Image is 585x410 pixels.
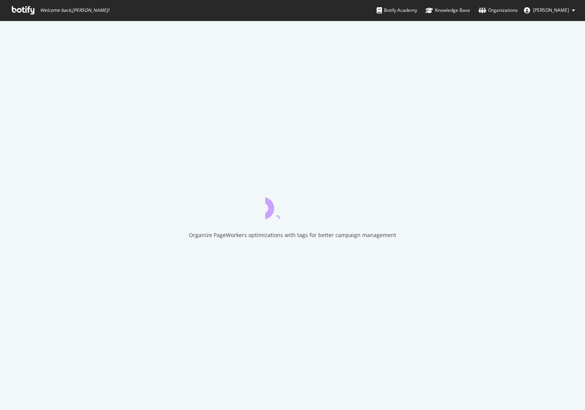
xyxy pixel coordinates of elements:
[479,6,518,14] div: Organizations
[518,4,581,16] button: [PERSON_NAME]
[189,231,396,239] div: Organize PageWorkers optimizations with tags for better campaign management
[265,192,320,219] div: animation
[533,7,569,13] span: Allison Oxenreiter
[377,6,417,14] div: Botify Academy
[40,7,109,13] span: Welcome back, [PERSON_NAME] !
[425,6,470,14] div: Knowledge Base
